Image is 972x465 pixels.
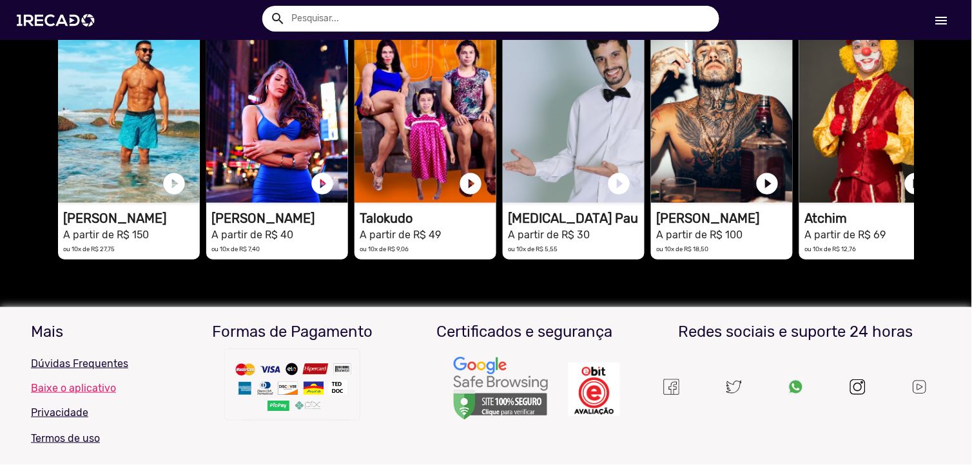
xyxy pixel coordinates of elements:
img: Um recado,1Recado,1 recado,vídeo de famosos,site para pagar famosos,vídeos e lives exclusivas de ... [788,379,804,395]
small: A partir de R$ 100 [656,229,743,241]
a: play_circle_filled [458,171,483,196]
input: Pesquisar... [282,6,719,32]
h3: Formas de Pagamento [186,323,399,341]
video: 1RECADO vídeos dedicados para fãs e empresas [799,16,941,203]
a: play_circle_filled [754,171,780,196]
small: A partir de R$ 49 [360,229,441,241]
img: Um recado,1Recado,1 recado,vídeo de famosos,site para pagar famosos,vídeos e lives exclusivas de ... [452,356,549,422]
video: 1RECADO vídeos dedicados para fãs e empresas [651,16,793,203]
p: Termos de uso [31,431,166,446]
small: A partir de R$ 150 [63,229,149,241]
small: ou 10x de R$ 18,50 [656,245,708,252]
img: Um recado,1Recado,1 recado,vídeo de famosos,site para pagar famosos,vídeos e lives exclusivas de ... [222,346,364,430]
h1: Talokudo [360,211,496,226]
small: ou 10x de R$ 27,75 [63,245,115,252]
a: play_circle_filled [902,171,928,196]
a: play_circle_filled [309,171,335,196]
small: A partir de R$ 40 [211,229,293,241]
h1: Atchim [804,211,941,226]
h3: Certificados e segurança [418,323,632,341]
h1: [PERSON_NAME] [211,211,348,226]
h1: [MEDICAL_DATA] Pau [508,211,645,226]
small: ou 10x de R$ 12,76 [804,245,856,252]
h3: Redes sociais e suporte 24 horas [650,323,941,341]
p: Privacidade [31,405,166,421]
a: play_circle_filled [606,171,632,196]
h1: [PERSON_NAME] [656,211,793,226]
h3: Mais [31,323,166,341]
video: 1RECADO vídeos dedicados para fãs e empresas [355,16,496,203]
video: 1RECADO vídeos dedicados para fãs e empresas [206,16,348,203]
h1: [PERSON_NAME] [63,211,200,226]
a: play_circle_filled [161,171,187,196]
mat-icon: Example home icon [270,11,286,26]
button: Example home icon [266,6,288,29]
p: Dúvidas Frequentes [31,356,166,372]
small: A partir de R$ 30 [508,229,590,241]
img: Um recado,1Recado,1 recado,vídeo de famosos,site para pagar famosos,vídeos e lives exclusivas de ... [664,379,679,395]
small: ou 10x de R$ 7,40 [211,245,260,252]
video: 1RECADO vídeos dedicados para fãs e empresas [58,16,200,203]
small: ou 10x de R$ 9,06 [360,245,409,252]
video: 1RECADO vídeos dedicados para fãs e empresas [503,16,645,203]
img: Um recado,1Recado,1 recado,vídeo de famosos,site para pagar famosos,vídeos e lives exclusivas de ... [569,363,620,416]
img: Um recado,1Recado,1 recado,vídeo de famosos,site para pagar famosos,vídeos e lives exclusivas de ... [911,379,928,395]
a: Baixe o aplicativo [31,382,166,394]
img: instagram.svg [850,379,866,395]
small: A partir de R$ 69 [804,229,886,241]
small: ou 10x de R$ 5,55 [508,245,558,252]
img: twitter.svg [726,379,742,395]
mat-icon: Início [934,13,949,28]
